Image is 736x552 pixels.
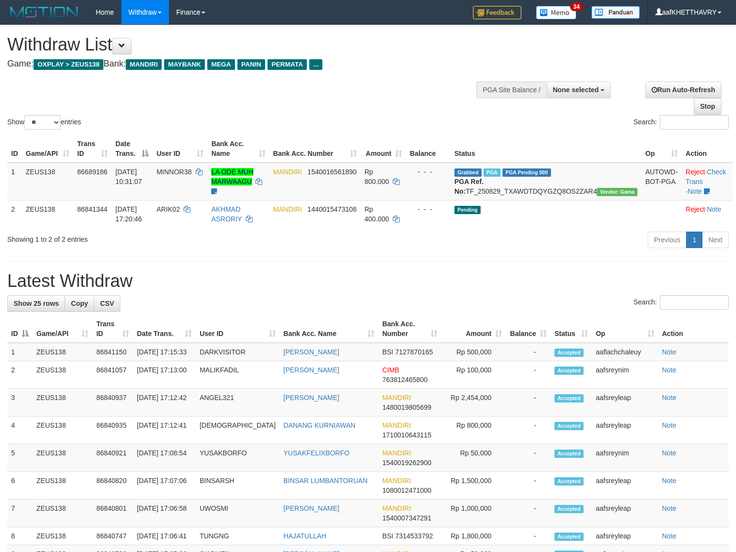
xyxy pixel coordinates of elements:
span: Copy [71,300,88,307]
td: TUNGNG [196,527,280,545]
span: MAYBANK [164,59,205,70]
td: 5 [7,444,33,472]
td: aafsreynim [592,444,658,472]
span: Vendor URL: https://trx31.1velocity.biz [597,188,637,196]
b: PGA Ref. No: [454,178,484,195]
a: Run Auto-Refresh [645,82,721,98]
th: Bank Acc. Name: activate to sort column ascending [207,135,269,163]
a: HAJATULLAH [284,532,326,540]
td: BINSARSH [196,472,280,500]
td: - [506,527,551,545]
td: TF_250829_TXAWDTDQYGZQ8OS2ZAR4 [451,163,641,201]
span: Marked by aafkaynarin [484,168,501,177]
td: - [506,472,551,500]
span: Show 25 rows [14,300,59,307]
span: Copy 763812465800 to clipboard [382,376,427,384]
img: Button%20Memo.svg [536,6,577,19]
a: Reject [686,168,705,176]
td: - [506,500,551,527]
a: YUSAKFELIXBORFO [284,449,350,457]
img: panduan.png [591,6,640,19]
td: 8 [7,527,33,545]
td: · · [682,163,733,201]
th: User ID: activate to sort column ascending [152,135,207,163]
span: Accepted [554,533,584,541]
input: Search: [660,115,729,130]
td: aaflachchaleuy [592,343,658,361]
span: CIMB [382,366,399,374]
h4: Game: Bank: [7,59,481,69]
td: ZEUS138 [33,361,92,389]
td: [DATE] 17:15:33 [133,343,196,361]
td: 86840747 [92,527,133,545]
a: Note [687,187,702,195]
span: MANDIRI [382,504,411,512]
span: MANDIRI [273,205,302,213]
td: ZEUS138 [22,200,73,228]
span: Accepted [554,477,584,485]
td: aafsreyleap [592,527,658,545]
img: MOTION_logo.png [7,5,81,19]
a: Check Trans [686,168,726,185]
label: Search: [634,295,729,310]
h1: Latest Withdraw [7,271,729,291]
td: [DATE] 17:08:54 [133,444,196,472]
td: [DATE] 17:12:41 [133,417,196,444]
span: Copy 1540019262900 to clipboard [382,459,431,467]
td: 1 [7,163,22,201]
td: Rp 1,500,000 [441,472,506,500]
td: - [506,444,551,472]
select: Showentries [24,115,61,130]
th: Bank Acc. Number: activate to sort column ascending [269,135,361,163]
td: 86840801 [92,500,133,527]
th: Balance: activate to sort column ascending [506,315,551,343]
h1: Withdraw List [7,35,481,54]
a: Copy [65,295,94,312]
a: [PERSON_NAME] [284,504,339,512]
button: None selected [547,82,611,98]
span: MANDIRI [382,394,411,401]
span: Rp 400.000 [365,205,389,223]
span: MEGA [207,59,235,70]
td: Rp 100,000 [441,361,506,389]
td: 86841150 [92,343,133,361]
td: aafsreyleap [592,472,658,500]
th: Trans ID: activate to sort column ascending [92,315,133,343]
span: Accepted [554,349,584,357]
td: AUTOWD-BOT-PGA [641,163,682,201]
span: MANDIRI [273,168,302,176]
td: Rp 50,000 [441,444,506,472]
td: 3 [7,389,33,417]
th: Game/API: activate to sort column ascending [22,135,73,163]
th: Bank Acc. Number: activate to sort column ascending [378,315,441,343]
td: 86840820 [92,472,133,500]
span: ARIK02 [156,205,180,213]
td: Rp 800,000 [441,417,506,444]
label: Show entries [7,115,81,130]
td: aafsreynim [592,361,658,389]
span: MANDIRI [382,421,411,429]
a: Stop [694,98,721,115]
td: 1 [7,343,33,361]
th: Action [682,135,733,163]
td: ZEUS138 [33,444,92,472]
span: Accepted [554,394,584,402]
div: PGA Site Balance / [476,82,546,98]
td: 7 [7,500,33,527]
a: Next [702,232,729,248]
div: - - - [410,204,447,214]
td: Rp 500,000 [441,343,506,361]
span: OXPLAY > ZEUS138 [33,59,103,70]
span: MINNOR38 [156,168,191,176]
span: [DATE] 10:31:07 [116,168,142,185]
a: Show 25 rows [7,295,65,312]
td: DARKVISITOR [196,343,280,361]
th: User ID: activate to sort column ascending [196,315,280,343]
span: Accepted [554,450,584,458]
a: [PERSON_NAME] [284,394,339,401]
td: 86841057 [92,361,133,389]
span: PGA Pending [502,168,551,177]
span: PERMATA [268,59,307,70]
span: Copy 1710010643115 to clipboard [382,431,431,439]
span: [DATE] 17:20:46 [116,205,142,223]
